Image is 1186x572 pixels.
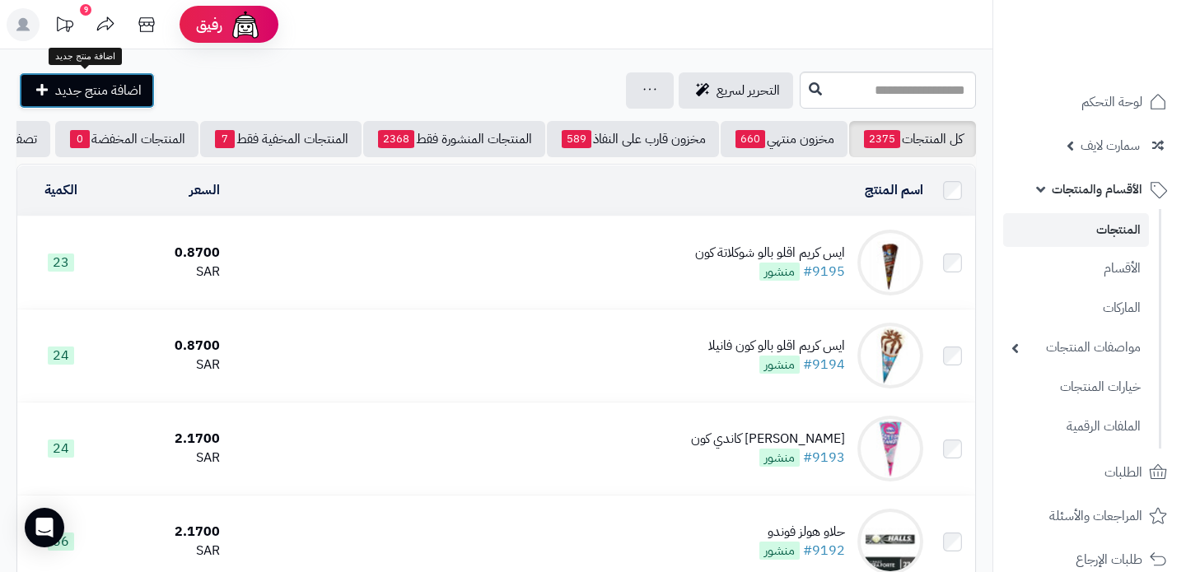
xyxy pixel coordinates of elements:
a: الماركات [1003,291,1149,326]
div: 2.1700 [111,523,220,542]
a: اضافة منتج جديد [19,72,155,109]
a: مخزون قارب على النفاذ589 [547,121,719,157]
span: 23 [48,253,74,272]
span: منشور [759,542,800,560]
a: الكمية [44,180,77,200]
div: اضافة منتج جديد [49,48,122,66]
a: المنتجات المخفضة0 [55,121,198,157]
span: لوحة التحكم [1081,91,1142,114]
div: ايس كريم اقلو بالو كون فانيلا [708,337,845,356]
span: سمارت لايف [1081,134,1140,157]
div: ايس كريم اقلو بالو شوكلاتة كون [695,244,845,263]
div: SAR [111,542,220,560]
a: كل المنتجات2375 [849,121,976,157]
div: 9 [80,4,91,16]
div: 0.8700 [111,337,220,356]
span: 2368 [378,130,414,148]
a: المنتجات المخفية فقط7 [200,121,362,157]
span: الطلبات [1104,461,1142,484]
div: Open Intercom Messenger [25,508,64,547]
a: اسم المنتج [865,180,923,200]
span: طلبات الإرجاع [1076,548,1142,571]
span: 2375 [864,130,900,148]
span: 56 [48,532,74,551]
a: مواصفات المنتجات [1003,330,1149,365]
span: منشور [759,263,800,281]
img: ايس كريم اقلو بالو شوكلاتة كون [857,230,923,295]
img: ai-face.png [229,8,262,41]
span: اضافة منتج جديد [55,81,142,100]
a: مخزون منتهي660 [721,121,847,157]
span: منشور [759,356,800,374]
img: ايس كريم اقلو بالو كون فانيلا [857,323,923,388]
span: التحرير لسريع [717,81,780,100]
span: 24 [48,439,74,458]
a: المراجعات والأسئلة [1003,496,1176,536]
a: خيارات المنتجات [1003,370,1149,405]
span: 24 [48,346,74,365]
div: SAR [111,449,220,467]
a: التحرير لسريع [679,72,793,109]
div: 2.1700 [111,430,220,449]
span: 660 [735,130,765,148]
a: #9194 [803,355,845,374]
span: الأقسام والمنتجات [1052,178,1142,201]
span: المراجعات والأسئلة [1049,505,1142,528]
a: تحديثات المنصة [44,8,85,45]
div: [PERSON_NAME] كاندي كون [691,430,845,449]
a: #9192 [803,541,845,560]
a: الطلبات [1003,453,1176,492]
a: الملفات الرقمية [1003,409,1149,444]
span: منشور [759,449,800,467]
a: الأقسام [1003,251,1149,286]
span: رفيق [196,15,222,35]
a: لوحة التحكم [1003,82,1176,122]
a: المنتجات المنشورة فقط2368 [363,121,545,157]
a: #9193 [803,448,845,467]
div: 0.8700 [111,244,220,263]
img: logo-2.png [1074,46,1170,81]
a: السعر [189,180,220,200]
div: SAR [111,263,220,281]
span: 0 [70,130,90,148]
img: ايس كريم ايجلو كوتن كاندي كون [857,416,923,481]
a: #9195 [803,262,845,281]
span: 7 [215,130,235,148]
div: SAR [111,356,220,374]
a: المنتجات [1003,213,1149,247]
span: 589 [562,130,591,148]
div: حلاو هولز فوندو [759,523,845,542]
